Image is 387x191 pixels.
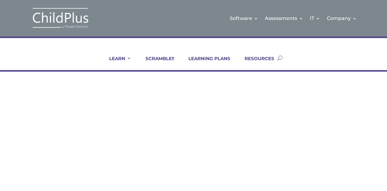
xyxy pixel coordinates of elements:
[327,6,357,31] a: Company
[310,6,320,31] a: IT
[181,56,230,70] a: LEARNING PLANS
[230,6,258,31] a: Software
[102,56,131,70] a: LEARN
[237,56,274,70] a: RESOURCES
[138,56,174,70] a: SCRAMBLE!!
[265,6,303,31] a: Assessments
